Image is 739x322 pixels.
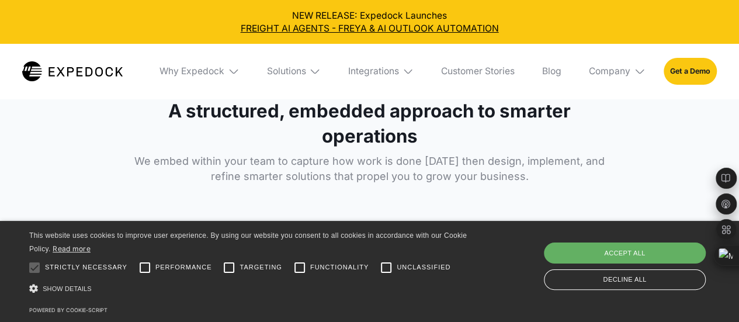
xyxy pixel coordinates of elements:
span: Targeting [240,262,282,272]
span: Show details [43,285,92,292]
p: We embed within your team to capture how work is done [DATE] then design, implement, and refine s... [128,154,612,184]
div: Company [589,65,630,77]
span: Performance [155,262,212,272]
span: This website uses cookies to improve user experience. By using our website you consent to all coo... [29,231,467,253]
a: Customer Stories [432,44,524,99]
span: Unclassified [397,262,450,272]
a: Blog [533,44,571,99]
a: Read more [53,244,91,253]
a: Powered by cookie-script [29,307,107,313]
a: Get a Demo [664,58,717,84]
iframe: Chat Widget [681,266,739,322]
span: Strictly necessary [45,262,127,272]
div: Why Expedock [159,65,224,77]
div: Accept all [544,243,706,264]
strong: A structured, embedded approach to smarter operations [128,99,612,149]
div: Solutions [266,65,306,77]
span: Functionality [310,262,369,272]
div: NEW RELEASE: Expedock Launches [9,9,730,35]
a: FREIGHT AI AGENTS - FREYA & AI OUTLOOK AUTOMATION [9,22,730,35]
div: Show details [29,281,471,297]
div: Solutions [258,44,330,99]
div: Company [580,44,654,99]
div: Why Expedock [150,44,248,99]
div: Decline all [544,269,706,290]
div: Integrations [339,44,423,99]
div: Integrations [348,65,399,77]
